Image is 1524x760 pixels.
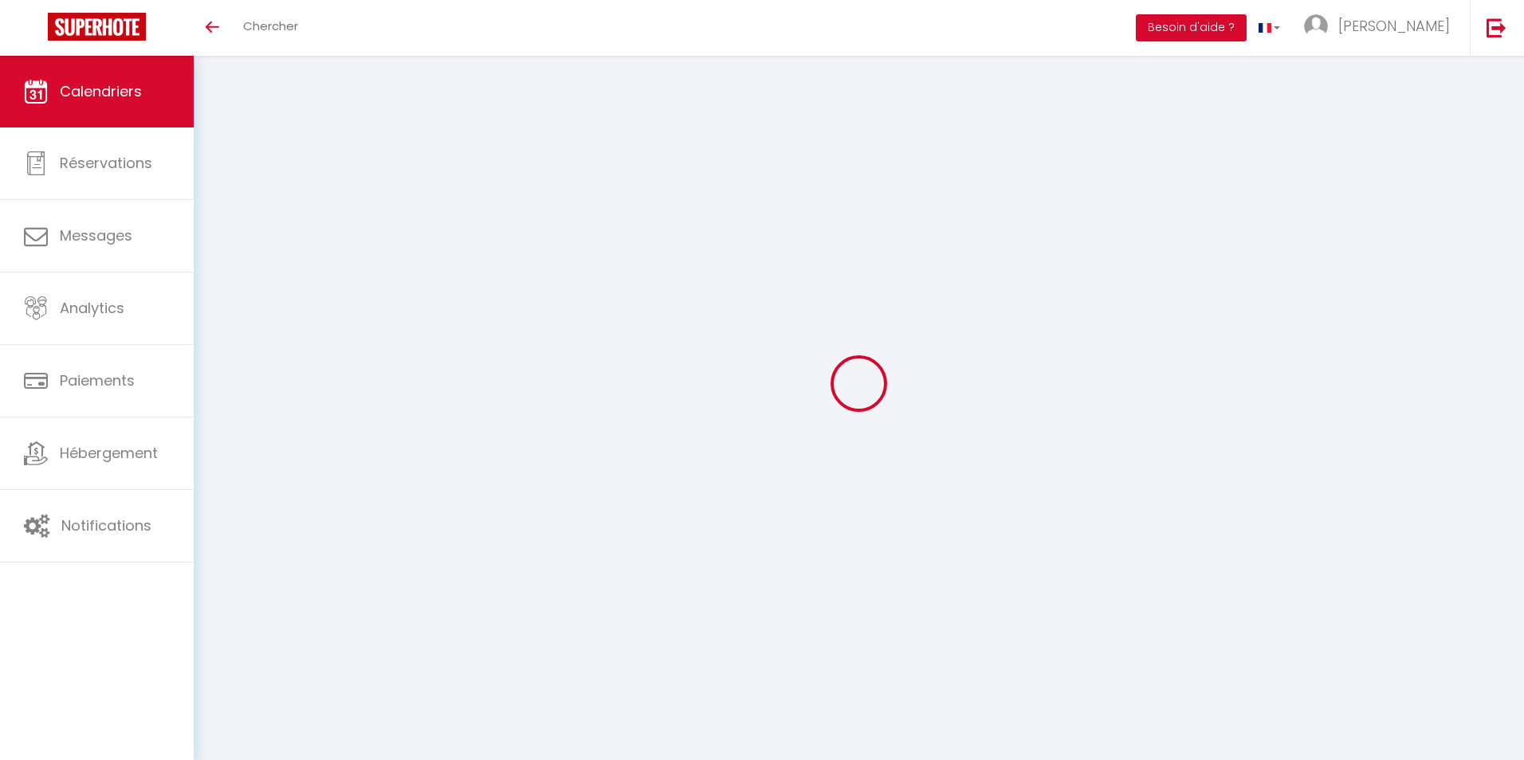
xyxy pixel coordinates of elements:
[61,515,151,535] span: Notifications
[48,13,146,41] img: Super Booking
[60,81,142,101] span: Calendriers
[1487,18,1506,37] img: logout
[60,225,132,245] span: Messages
[1338,16,1450,36] span: [PERSON_NAME]
[243,18,298,34] span: Chercher
[1304,14,1328,38] img: ...
[60,298,124,318] span: Analytics
[1136,14,1247,41] button: Besoin d'aide ?
[60,153,152,173] span: Réservations
[60,443,158,463] span: Hébergement
[60,370,135,390] span: Paiements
